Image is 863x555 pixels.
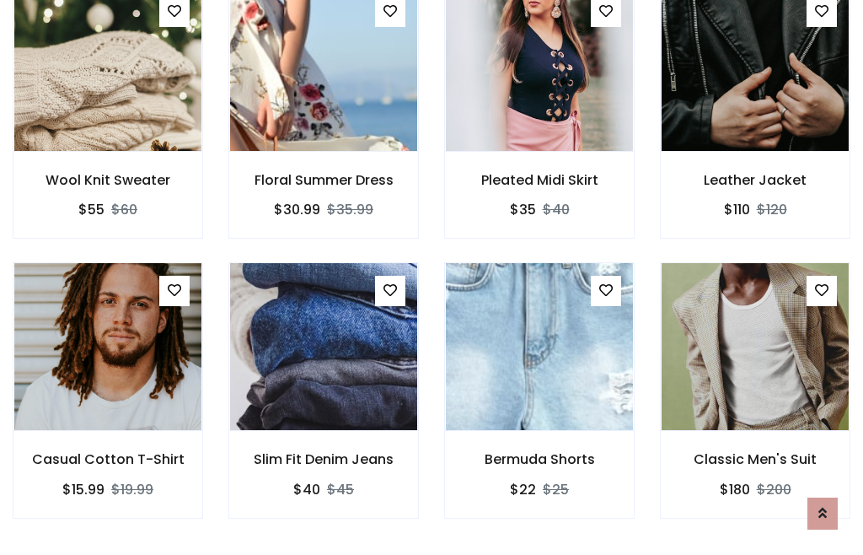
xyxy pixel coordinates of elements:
h6: Pleated Midi Skirt [445,172,634,188]
h6: $110 [724,202,750,218]
h6: $55 [78,202,105,218]
del: $45 [327,480,354,499]
h6: Casual Cotton T-Shirt [13,451,202,467]
h6: Wool Knit Sweater [13,172,202,188]
h6: Bermuda Shorts [445,451,634,467]
h6: $15.99 [62,482,105,498]
h6: Slim Fit Denim Jeans [229,451,418,467]
h6: Classic Men's Suit [661,451,850,467]
del: $35.99 [327,200,373,219]
h6: $35 [510,202,536,218]
h6: $22 [510,482,536,498]
del: $120 [757,200,787,219]
del: $40 [543,200,570,219]
h6: $40 [293,482,320,498]
h6: $30.99 [274,202,320,218]
del: $19.99 [111,480,153,499]
del: $200 [757,480,791,499]
h6: Leather Jacket [661,172,850,188]
del: $25 [543,480,569,499]
h6: $180 [720,482,750,498]
h6: Floral Summer Dress [229,172,418,188]
del: $60 [111,200,137,219]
